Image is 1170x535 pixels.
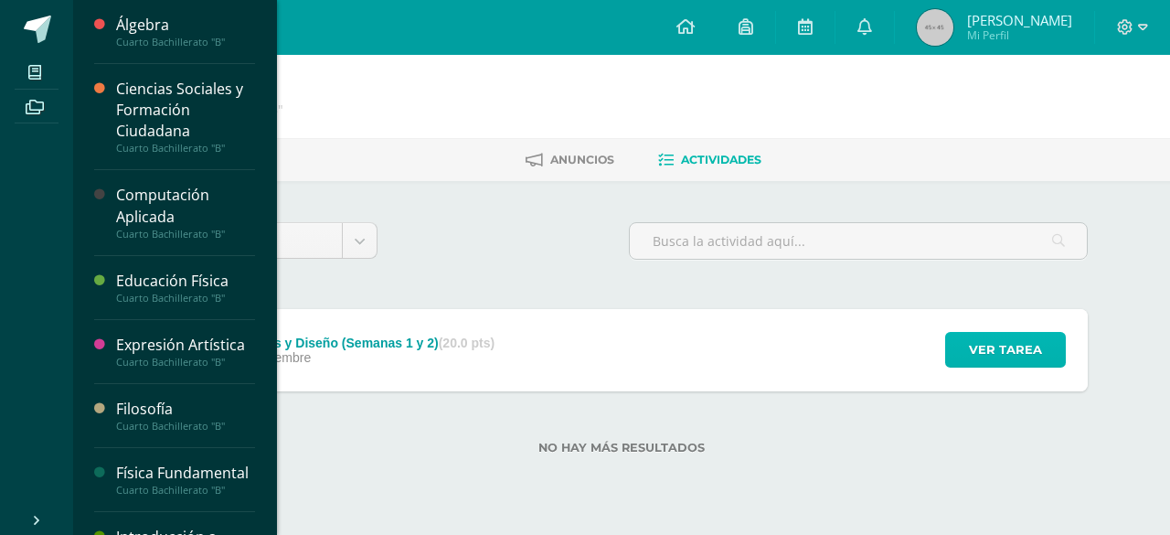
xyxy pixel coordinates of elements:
[630,223,1087,259] input: Busca la actividad aquí...
[917,9,953,46] img: 45x45
[116,15,255,48] a: ÁlgebraCuarto Bachillerato "B"
[945,332,1066,368] button: Ver tarea
[116,335,255,369] a: Expresión ArtísticaCuarto Bachillerato "B"
[116,420,255,433] div: Cuarto Bachillerato "B"
[439,336,495,350] strong: (20.0 pts)
[116,185,255,227] div: Computación Aplicada
[116,335,255,356] div: Expresión Artística
[116,142,255,155] div: Cuarto Bachillerato "B"
[116,399,255,433] a: FilosofíaCuarto Bachillerato "B"
[116,79,255,155] a: Ciencias Sociales y Formación CiudadanaCuarto Bachillerato "B"
[116,36,255,48] div: Cuarto Bachillerato "B"
[658,145,761,175] a: Actividades
[155,441,1088,455] label: No hay más resultados
[681,153,761,166] span: Actividades
[116,484,255,497] div: Cuarto Bachillerato "B"
[116,271,255,292] div: Educación Física
[116,399,255,420] div: Filosofía
[116,79,255,142] div: Ciencias Sociales y Formación Ciudadana
[116,15,255,36] div: Álgebra
[116,356,255,369] div: Cuarto Bachillerato "B"
[550,153,614,166] span: Anuncios
[116,292,255,305] div: Cuarto Bachillerato "B"
[526,145,614,175] a: Anuncios
[969,333,1042,367] span: Ver tarea
[116,271,255,305] a: Educación FísicaCuarto Bachillerato "B"
[116,463,255,484] div: Física Fundamental
[967,11,1072,29] span: [PERSON_NAME]
[177,336,495,350] div: Sprint 1: Análisis y Diseño (Semanas 1 y 2)
[967,27,1072,43] span: Mi Perfil
[116,228,255,241] div: Cuarto Bachillerato "B"
[116,185,255,240] a: Computación AplicadaCuarto Bachillerato "B"
[116,463,255,497] a: Física FundamentalCuarto Bachillerato "B"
